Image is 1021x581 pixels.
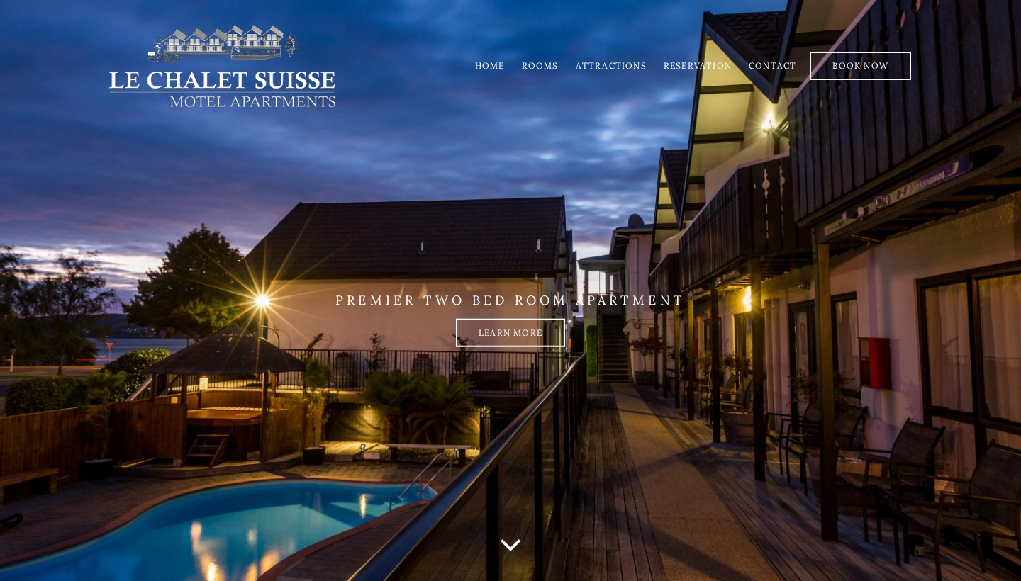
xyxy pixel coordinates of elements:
[810,52,911,80] a: Book Now
[106,293,915,308] p: PREMIER TWO BED ROOM APARTMENT
[456,318,565,346] a: Learn more
[106,23,338,108] img: lechaletsuisse
[475,60,505,71] a: Home
[576,60,647,71] a: Attractions
[749,60,796,71] a: Contact
[522,60,559,71] a: Rooms
[664,60,732,71] a: Reservation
